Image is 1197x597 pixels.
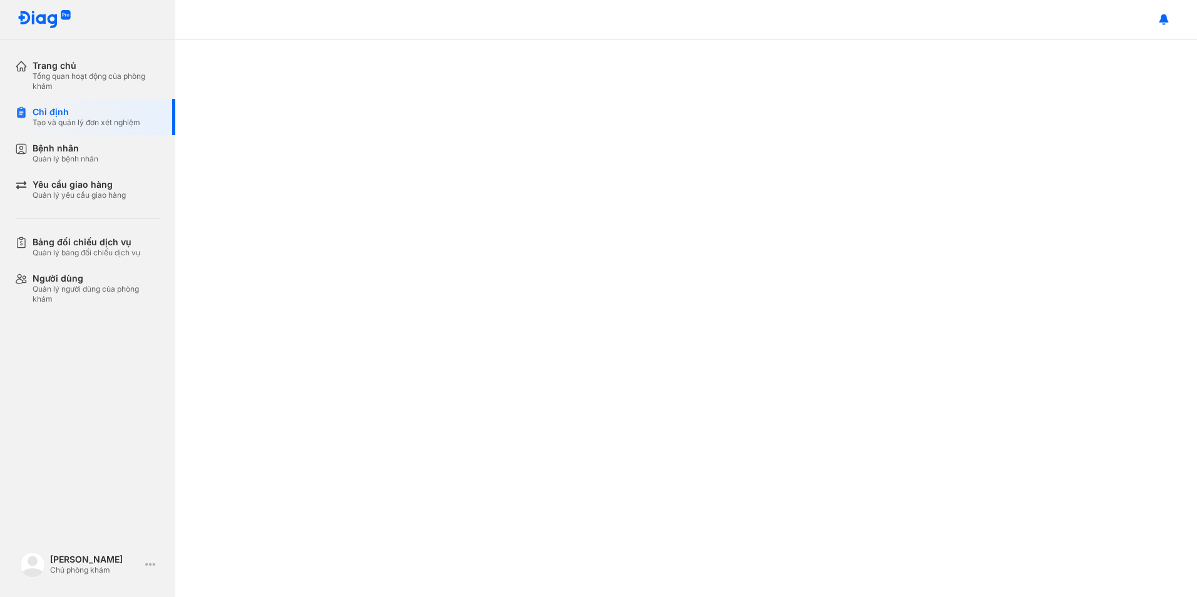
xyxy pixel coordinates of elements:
[33,190,126,200] div: Quản lý yêu cầu giao hàng
[33,71,160,91] div: Tổng quan hoạt động của phòng khám
[33,118,140,128] div: Tạo và quản lý đơn xét nghiệm
[33,106,140,118] div: Chỉ định
[33,248,140,258] div: Quản lý bảng đối chiếu dịch vụ
[50,554,140,565] div: [PERSON_NAME]
[50,565,140,575] div: Chủ phòng khám
[33,237,140,248] div: Bảng đối chiếu dịch vụ
[33,143,98,154] div: Bệnh nhân
[33,273,160,284] div: Người dùng
[20,552,45,577] img: logo
[33,154,98,164] div: Quản lý bệnh nhân
[33,60,160,71] div: Trang chủ
[33,179,126,190] div: Yêu cầu giao hàng
[33,284,160,304] div: Quản lý người dùng của phòng khám
[18,10,71,29] img: logo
